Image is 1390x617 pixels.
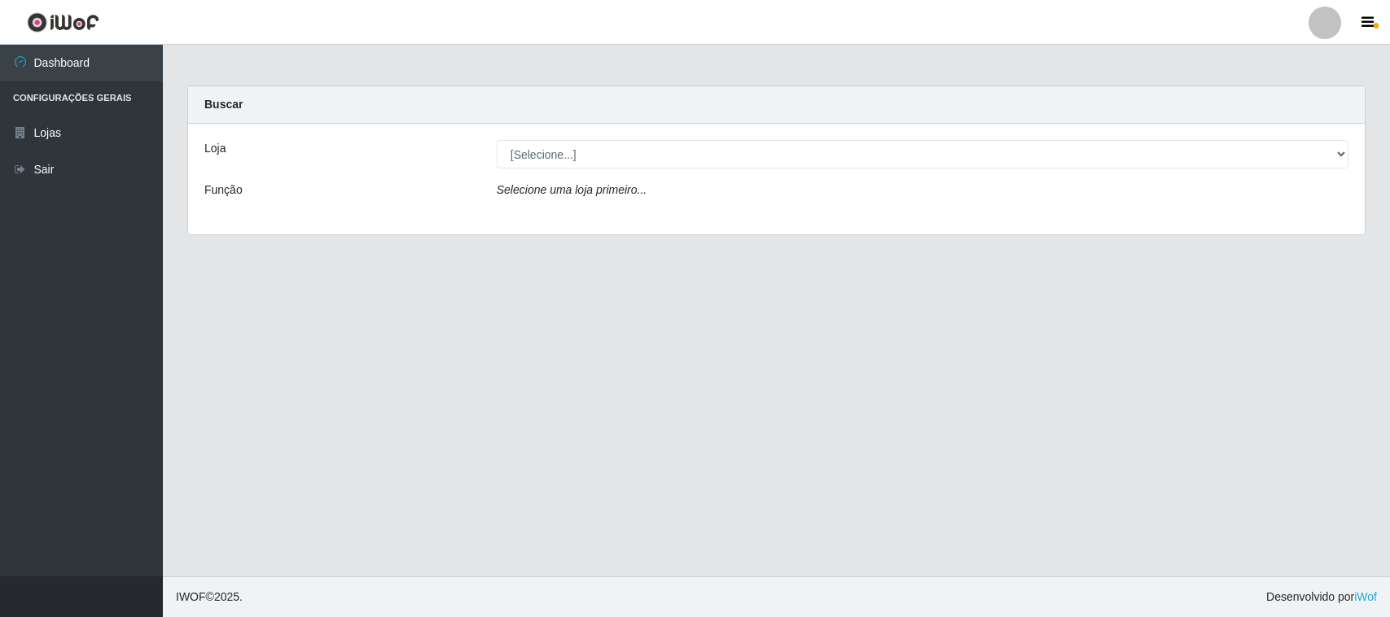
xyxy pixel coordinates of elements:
[1266,589,1377,606] span: Desenvolvido por
[176,590,206,603] span: IWOF
[176,589,243,606] span: © 2025 .
[497,183,647,196] i: Selecione uma loja primeiro...
[204,182,243,199] label: Função
[1354,590,1377,603] a: iWof
[204,98,243,111] strong: Buscar
[27,12,99,33] img: CoreUI Logo
[204,140,226,157] label: Loja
